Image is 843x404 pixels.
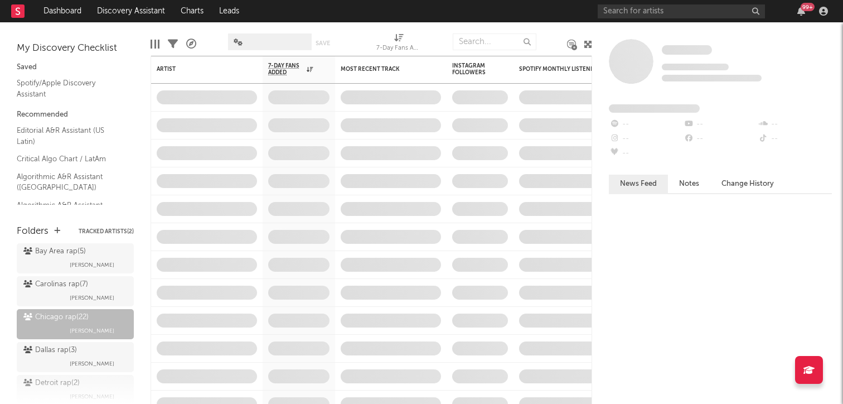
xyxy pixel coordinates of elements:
[17,225,49,238] div: Folders
[17,342,134,372] a: Dallas rap(3)[PERSON_NAME]
[758,132,832,146] div: --
[157,66,240,73] div: Artist
[683,132,757,146] div: --
[79,229,134,234] button: Tracked Artists(2)
[609,146,683,161] div: --
[17,153,123,165] a: Critical Algo Chart / LatAm
[17,199,123,222] a: Algorithmic A&R Assistant ([GEOGRAPHIC_DATA])
[452,62,491,76] div: Instagram Followers
[70,258,114,272] span: [PERSON_NAME]
[598,4,765,18] input: Search for artists
[609,175,668,193] button: News Feed
[683,117,757,132] div: --
[17,309,134,339] a: Chicago rap(22)[PERSON_NAME]
[17,61,134,74] div: Saved
[151,28,159,60] div: Edit Columns
[609,104,700,113] span: Fans Added by Platform
[710,175,785,193] button: Change History
[316,40,330,46] button: Save
[17,108,134,122] div: Recommended
[70,291,114,305] span: [PERSON_NAME]
[23,311,89,324] div: Chicago rap ( 22 )
[662,75,762,81] span: 0 fans last week
[341,66,424,73] div: Most Recent Track
[17,77,123,100] a: Spotify/Apple Discovery Assistant
[23,245,86,258] div: Bay Area rap ( 5 )
[662,64,729,70] span: Tracking Since: [DATE]
[453,33,536,50] input: Search...
[662,45,712,55] span: Some Artist
[609,132,683,146] div: --
[17,124,123,147] a: Editorial A&R Assistant (US Latin)
[668,175,710,193] button: Notes
[186,28,196,60] div: A&R Pipeline
[268,62,304,76] span: 7-Day Fans Added
[519,66,603,73] div: Spotify Monthly Listeners
[168,28,178,60] div: Filters
[70,357,114,371] span: [PERSON_NAME]
[801,3,815,11] div: 99 +
[376,28,421,60] div: 7-Day Fans Added (7-Day Fans Added)
[17,171,123,194] a: Algorithmic A&R Assistant ([GEOGRAPHIC_DATA])
[758,117,832,132] div: --
[70,324,114,338] span: [PERSON_NAME]
[23,377,80,390] div: Detroit rap ( 2 )
[17,42,134,55] div: My Discovery Checklist
[23,278,88,291] div: Carolinas rap ( 7 )
[70,390,114,403] span: [PERSON_NAME]
[17,276,134,306] a: Carolinas rap(7)[PERSON_NAME]
[797,7,805,16] button: 99+
[609,117,683,132] div: --
[376,42,421,55] div: 7-Day Fans Added (7-Day Fans Added)
[23,344,77,357] div: Dallas rap ( 3 )
[662,45,712,56] a: Some Artist
[17,243,134,273] a: Bay Area rap(5)[PERSON_NAME]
